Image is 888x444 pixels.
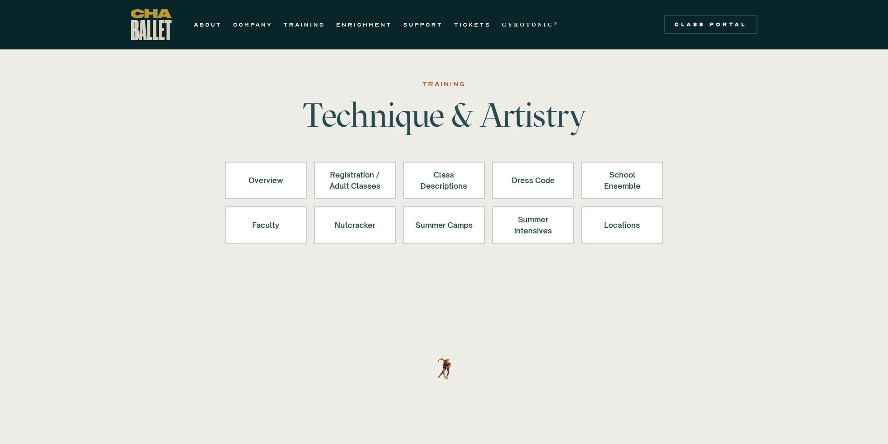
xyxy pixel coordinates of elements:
[492,206,574,244] a: Summer Intensives
[314,206,396,244] a: Nutcracker
[664,15,757,34] a: Class Portal
[233,19,272,30] a: COMPANY
[194,19,222,30] a: ABOUT
[415,214,473,236] div: Summer Camps
[502,19,559,30] a: GYROTONIC®
[403,162,485,199] a: Class Descriptions
[403,19,443,30] a: SUPPORT
[326,169,384,191] div: Registration / Adult Classes
[504,214,562,236] div: Summer Intensives
[581,162,663,199] a: School Ensemble
[225,162,307,199] a: Overview
[326,214,384,236] div: Nutcracker
[283,19,325,30] a: TRAINING
[131,9,172,40] a: home
[314,162,396,199] a: Registration /Adult Classes
[504,169,562,191] div: Dress Code
[225,206,307,244] a: Faculty
[670,21,752,28] div: Class Portal
[502,21,554,28] strong: GYROTONIC
[593,214,651,236] div: Locations
[422,79,465,90] div: Training
[454,19,491,30] a: TICKETS
[299,98,590,132] h1: Technique & Artistry
[415,169,473,191] div: Class Descriptions
[237,214,295,236] div: Faculty
[593,169,651,191] div: School Ensemble
[492,162,574,199] a: Dress Code
[237,169,295,191] div: Overview
[554,21,559,26] sup: ®
[336,19,392,30] a: ENRICHMENT
[581,206,663,244] a: Locations
[403,206,485,244] a: Summer Camps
